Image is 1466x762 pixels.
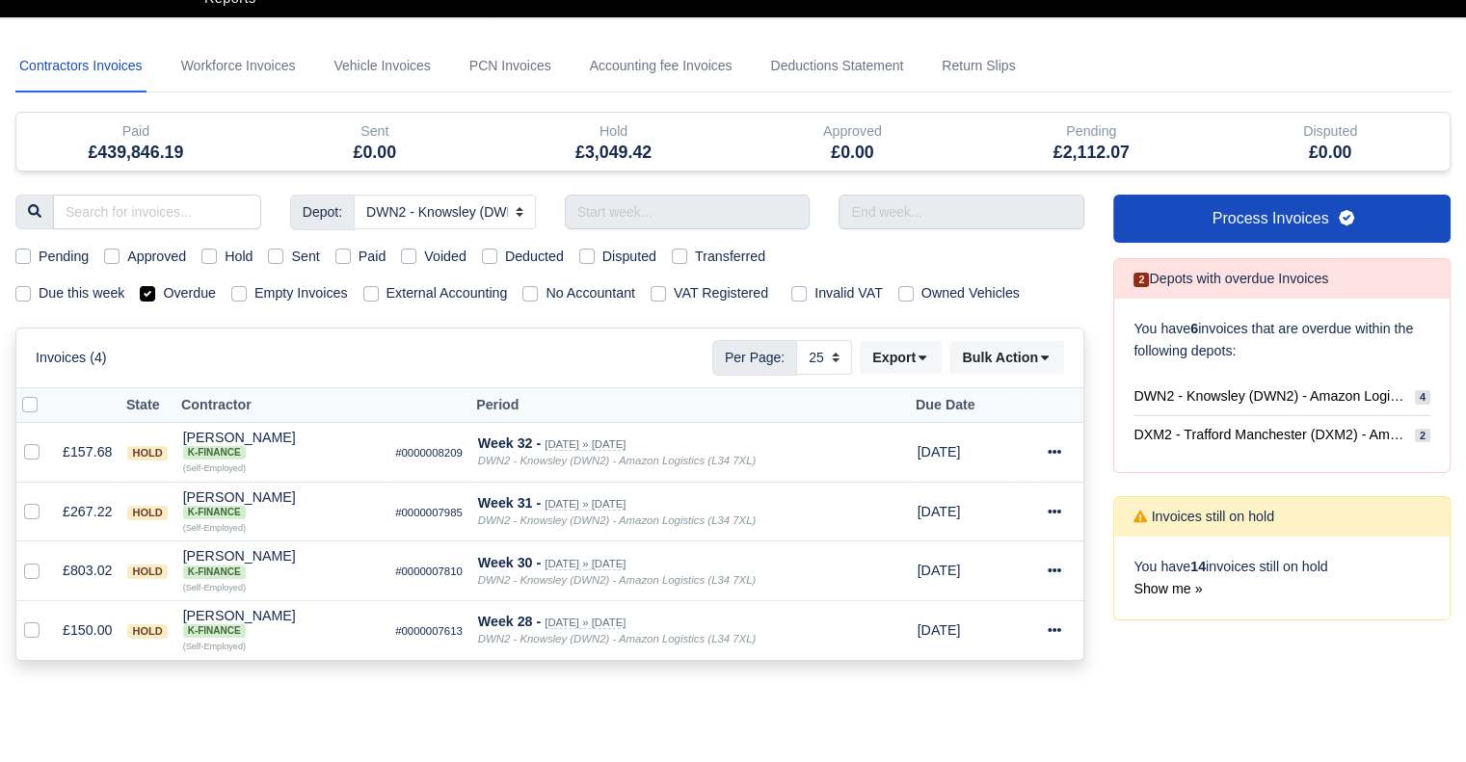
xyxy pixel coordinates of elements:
span: 1 day ago [918,444,961,460]
span: 2 [1415,429,1430,443]
strong: Week 31 - [478,495,541,511]
i: DWN2 - Knowsley (DWN2) - Amazon Logistics (L34 7XL) [478,514,756,526]
label: Pending [39,246,89,268]
small: [DATE] » [DATE] [545,498,626,511]
input: Search for invoices... [53,195,261,229]
strong: 14 [1190,559,1206,574]
strong: Week 30 - [478,555,541,570]
label: Disputed [602,246,656,268]
a: Process Invoices [1113,195,1451,243]
span: 2 [1133,273,1149,287]
td: £150.00 [55,601,120,660]
a: Show me » [1133,581,1202,596]
span: hold [127,506,167,520]
strong: Week 28 - [478,614,541,629]
span: 2 weeks ago [918,563,961,578]
div: Export [860,341,949,374]
small: [DATE] » [DATE] [545,438,626,451]
label: Invalid VAT [814,282,883,304]
label: Deducted [505,246,564,268]
a: Contractors Invoices [15,40,147,92]
label: Voided [424,246,466,268]
label: Overdue [163,282,216,304]
div: [PERSON_NAME] K-Finance [183,431,381,460]
i: DWN2 - Knowsley (DWN2) - Amazon Logistics (L34 7XL) [478,633,756,644]
a: DXM2 - Trafford Manchester (DXM2) - Amazon Logistics 2 [1133,416,1430,454]
a: Workforce Invoices [177,40,300,92]
th: Due Date [910,387,1018,423]
span: hold [127,624,167,639]
small: (Self-Employed) [183,463,246,473]
small: #0000007810 [395,565,463,577]
div: [PERSON_NAME] [183,609,381,638]
span: K-Finance [183,565,246,579]
label: Sent [291,246,319,268]
small: (Self-Employed) [183,523,246,533]
h5: £0.00 [747,143,957,163]
input: End week... [839,195,1084,229]
div: [PERSON_NAME] [183,431,381,460]
span: DWN2 - Knowsley (DWN2) - Amazon Logistics (L34 7XL) [1133,385,1407,407]
a: PCN Invoices [466,40,555,92]
div: You have invoices still on hold [1114,537,1450,619]
small: [DATE] » [DATE] [545,617,626,629]
strong: 6 [1190,321,1198,336]
small: #0000007985 [395,507,463,518]
p: You have invoices that are overdue within the following depots: [1133,318,1430,362]
span: K-Finance [183,506,246,519]
div: Paid [16,113,255,171]
span: DXM2 - Trafford Manchester (DXM2) - Amazon Logistics [1133,424,1407,446]
a: Vehicle Invoices [330,40,434,92]
small: (Self-Employed) [183,583,246,592]
div: Disputed [1225,120,1435,143]
div: Paid [31,120,241,143]
label: Owned Vehicles [921,282,1020,304]
h5: £2,112.07 [986,143,1196,163]
a: DWN2 - Knowsley (DWN2) - Amazon Logistics (L34 7XL) 4 [1133,378,1430,416]
h5: £3,049.42 [509,143,719,163]
span: Depot: [290,195,355,229]
div: [PERSON_NAME] K-Finance [183,490,381,519]
label: Due this week [39,282,124,304]
h6: Invoices still on hold [1133,509,1274,525]
div: [PERSON_NAME] [183,490,381,519]
div: Approved [747,120,957,143]
div: Approved [733,113,972,171]
h5: £0.00 [270,143,480,163]
div: Sent [255,113,494,171]
td: £157.68 [55,423,120,483]
label: Hold [225,246,253,268]
span: 1 week ago [918,504,961,519]
h6: Invoices (4) [36,350,107,366]
span: 4 [1415,390,1430,405]
span: Per Page: [712,340,797,375]
strong: Week 32 - [478,435,541,451]
div: [PERSON_NAME] K-Finance [183,549,381,578]
i: DWN2 - Knowsley (DWN2) - Amazon Logistics (L34 7XL) [478,574,756,586]
button: Export [860,341,942,374]
span: hold [127,446,167,460]
small: #0000007613 [395,625,463,637]
a: Deductions Statement [766,40,907,92]
div: Disputed [1211,113,1450,171]
th: State [120,387,174,423]
small: [DATE] » [DATE] [545,558,626,570]
small: #0000008209 [395,447,463,459]
div: [PERSON_NAME] [183,549,381,578]
h6: Depots with overdue Invoices [1133,271,1328,287]
i: DWN2 - Knowsley (DWN2) - Amazon Logistics (L34 7XL) [478,455,756,466]
label: Approved [127,246,186,268]
div: Hold [509,120,719,143]
td: £803.02 [55,541,120,601]
button: Bulk Action [949,341,1064,374]
th: Contractor [175,387,388,423]
a: Accounting fee Invoices [586,40,736,92]
input: Start week... [565,195,811,229]
label: VAT Registered [674,282,768,304]
span: K-Finance [183,624,246,638]
iframe: Chat Widget [1370,670,1466,762]
a: Return Slips [938,40,1019,92]
span: K-Finance [183,446,246,460]
small: (Self-Employed) [183,642,246,651]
